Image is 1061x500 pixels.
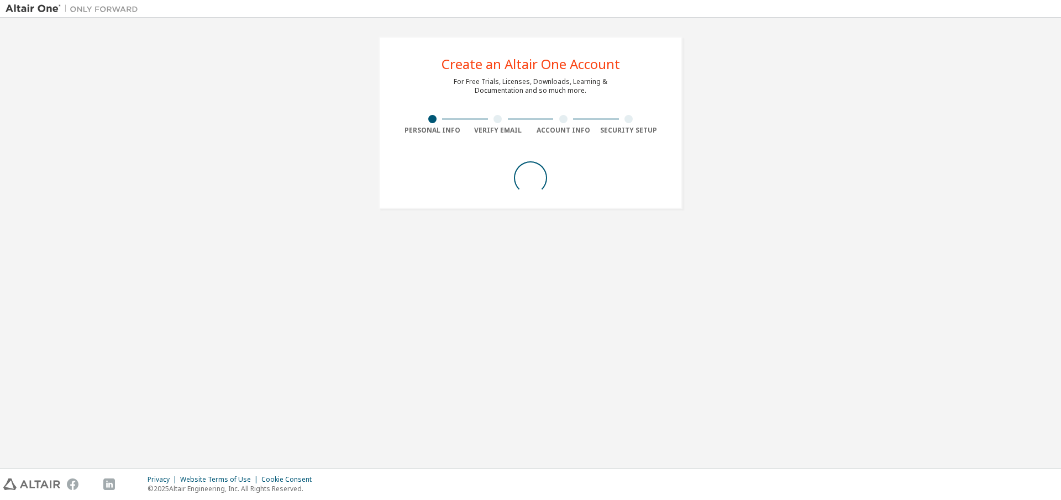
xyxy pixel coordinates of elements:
div: Cookie Consent [261,475,318,484]
img: Altair One [6,3,144,14]
div: Privacy [148,475,180,484]
div: Account Info [530,126,596,135]
div: Website Terms of Use [180,475,261,484]
div: Create an Altair One Account [442,57,620,71]
img: linkedin.svg [103,478,115,490]
p: © 2025 Altair Engineering, Inc. All Rights Reserved. [148,484,318,493]
div: Verify Email [465,126,531,135]
img: altair_logo.svg [3,478,60,490]
div: Security Setup [596,126,662,135]
img: facebook.svg [67,478,78,490]
div: For Free Trials, Licenses, Downloads, Learning & Documentation and so much more. [454,77,607,95]
div: Personal Info [400,126,465,135]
